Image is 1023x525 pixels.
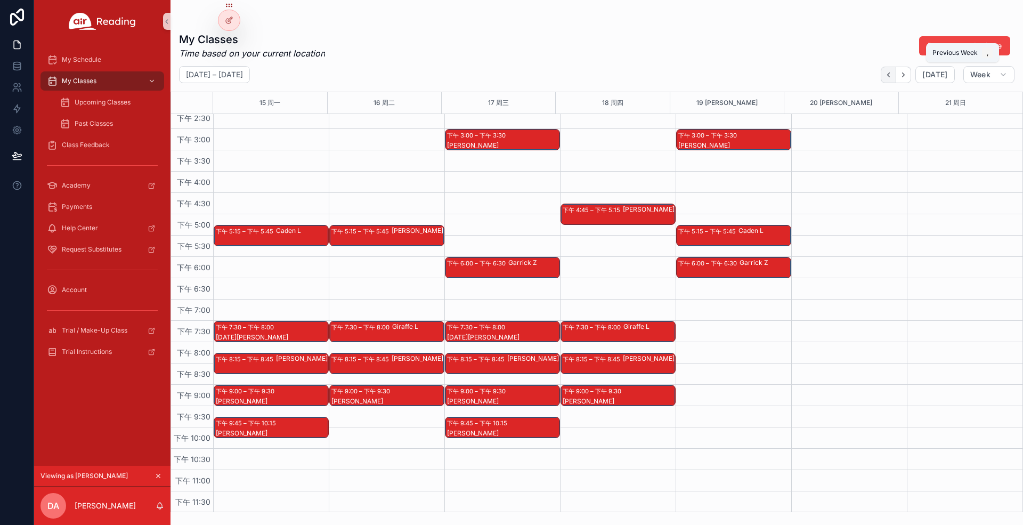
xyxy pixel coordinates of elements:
[69,13,136,30] img: App logo
[216,226,276,237] div: 下午 5:15 – 下午 5:45
[53,114,164,133] a: Past Classes
[392,354,443,363] div: [PERSON_NAME]
[174,263,213,272] span: 下午 6:00
[330,385,444,406] div: 下午 9:00 – 下午 9:30[PERSON_NAME]
[62,141,110,149] span: Class Feedback
[678,258,740,269] div: 下午 6:00 – 下午 6:30
[214,225,328,246] div: 下午 5:15 – 下午 5:45Caden L
[561,353,675,374] div: 下午 8:15 – 下午 8:45[PERSON_NAME]
[488,92,509,114] div: 17 周三
[447,130,508,141] div: 下午 3:00 – 下午 3:30
[174,135,213,144] span: 下午 3:00
[34,43,170,375] div: scrollable content
[330,353,444,374] div: 下午 8:15 – 下午 8:45[PERSON_NAME]
[276,354,328,363] div: [PERSON_NAME]
[963,66,1014,83] button: Week
[445,130,559,150] div: 下午 3:00 – 下午 3:30[PERSON_NAME]
[174,348,213,357] span: 下午 8:00
[330,225,444,246] div: 下午 5:15 – 下午 5:45[PERSON_NAME]
[175,305,213,314] span: 下午 7:00
[331,397,443,406] div: [PERSON_NAME]
[174,114,213,123] span: 下午 2:30
[40,219,164,238] a: Help Center
[174,391,213,400] span: 下午 9:00
[331,386,393,397] div: 下午 9:00 – 下午 9:30
[53,93,164,112] a: Upcoming Classes
[174,369,213,378] span: 下午 8:30
[214,321,328,342] div: 下午 7:30 – 下午 8:00[DATE][PERSON_NAME]
[174,199,213,208] span: 下午 4:30
[62,77,96,85] span: My Classes
[445,257,559,278] div: 下午 6:00 – 下午 6:30Garrick Z
[447,322,508,333] div: 下午 7:30 – 下午 8:00
[47,499,59,512] span: DA
[216,322,277,333] div: 下午 7:30 – 下午 8:00
[216,397,328,406] div: [PERSON_NAME]
[171,455,213,464] span: 下午 10:30
[392,322,443,331] div: Giraffe L
[677,130,791,150] div: 下午 3:00 – 下午 3:30[PERSON_NAME]
[677,257,791,278] div: 下午 6:00 – 下午 6:30Garrick Z
[447,397,559,406] div: [PERSON_NAME]
[810,92,872,114] div: 20 [PERSON_NAME]
[896,67,911,83] button: Next
[216,386,277,397] div: 下午 9:00 – 下午 9:30
[174,177,213,187] span: 下午 4:00
[179,32,325,47] h1: My Classes
[447,354,507,365] div: 下午 8:15 – 下午 8:45
[40,472,128,480] span: Viewing as [PERSON_NAME]
[62,55,101,64] span: My Schedule
[40,342,164,361] a: Trial Instructions
[563,354,623,365] div: 下午 8:15 – 下午 8:45
[563,205,623,215] div: 下午 4:45 – 下午 5:15
[40,197,164,216] a: Payments
[214,385,328,406] div: 下午 9:00 – 下午 9:30[PERSON_NAME]
[696,92,758,114] button: 19 [PERSON_NAME]
[932,49,978,57] span: Previous Week
[174,412,213,421] span: 下午 9:30
[445,417,559,438] div: 下午 9:45 – 下午 10:15[PERSON_NAME]
[740,259,790,267] div: Garrick Z
[561,385,675,406] div: 下午 9:00 – 下午 9:30[PERSON_NAME]
[445,321,559,342] div: 下午 7:30 – 下午 8:00[DATE][PERSON_NAME]
[623,322,675,331] div: Giraffe L
[678,130,740,141] div: 下午 3:00 – 下午 3:30
[561,204,675,224] div: 下午 4:45 – 下午 5:15[PERSON_NAME]
[447,258,508,269] div: 下午 6:00 – 下午 6:30
[173,476,213,485] span: 下午 11:00
[392,227,443,235] div: [PERSON_NAME]
[186,69,243,80] h2: [DATE] – [DATE]
[214,417,328,438] div: 下午 9:45 – 下午 10:15[PERSON_NAME]
[62,326,127,335] span: Trial / Make-Up Class
[738,227,790,235] div: Caden L
[40,50,164,69] a: My Schedule
[374,92,395,114] button: 16 周二
[970,70,990,79] span: Week
[563,397,675,406] div: [PERSON_NAME]
[62,245,121,254] span: Request Substitutes
[447,429,559,438] div: [PERSON_NAME]
[62,348,112,356] span: Trial Instructions
[62,181,91,190] span: Academy
[678,141,790,150] div: [PERSON_NAME]
[216,333,328,342] div: [DATE][PERSON_NAME]
[40,135,164,155] a: Class Feedback
[331,354,392,365] div: 下午 8:15 – 下午 8:45
[602,92,623,114] div: 18 周四
[40,71,164,91] a: My Classes
[40,176,164,195] a: Academy
[179,47,325,60] em: Time based on your current location
[928,41,1002,51] span: Request a substitute
[447,418,510,429] div: 下午 9:45 – 下午 10:15
[507,354,559,363] div: [PERSON_NAME]
[561,321,675,342] div: 下午 7:30 – 下午 8:00Giraffe L
[174,284,213,293] span: 下午 6:30
[445,353,559,374] div: 下午 8:15 – 下午 8:45[PERSON_NAME]
[678,226,738,237] div: 下午 5:15 – 下午 5:45
[259,92,280,114] button: 15 周一
[173,497,213,506] span: 下午 11:30
[40,240,164,259] a: Request Substitutes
